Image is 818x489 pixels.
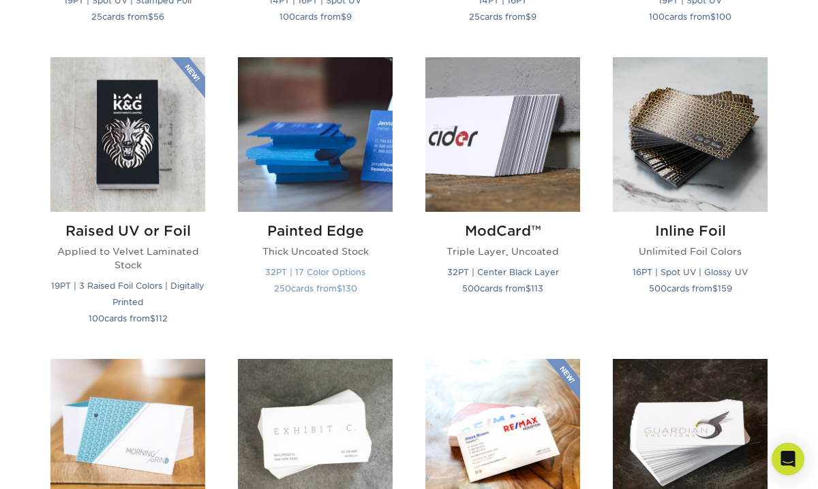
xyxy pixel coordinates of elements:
[89,313,104,324] span: 100
[425,223,580,239] h2: ModCard™
[462,283,543,294] small: cards from
[613,57,768,212] img: Inline Foil Business Cards
[51,281,204,307] small: 19PT | 3 Raised Foil Colors | Digitally Printed
[462,283,480,294] span: 500
[546,359,580,400] img: New Product
[425,245,580,258] p: Triple Layer, Uncoated
[91,12,102,22] span: 25
[526,12,531,22] span: $
[279,12,295,22] span: 100
[531,12,536,22] span: 9
[91,12,164,22] small: cards from
[772,443,804,475] div: Open Intercom Messenger
[341,12,346,22] span: $
[613,223,768,239] h2: Inline Foil
[613,245,768,258] p: Unlimited Foil Colors
[50,57,205,343] a: Raised UV or Foil Business Cards Raised UV or Foil Applied to Velvet Laminated Stock 19PT | 3 Rai...
[265,267,365,277] small: 32PT | 17 Color Options
[148,12,153,22] span: $
[346,12,352,22] span: 9
[238,245,393,258] p: Thick Uncoated Stock
[469,12,480,22] span: 25
[613,57,768,343] a: Inline Foil Business Cards Inline Foil Unlimited Foil Colors 16PT | Spot UV | Glossy UV 500cards ...
[274,283,357,294] small: cards from
[649,12,731,22] small: cards from
[342,283,357,294] span: 130
[89,313,168,324] small: cards from
[425,57,580,212] img: ModCard™ Business Cards
[50,223,205,239] h2: Raised UV or Foil
[425,57,580,343] a: ModCard™ Business Cards ModCard™ Triple Layer, Uncoated 32PT | Center Black Layer 500cards from$113
[526,283,531,294] span: $
[649,283,667,294] span: 500
[712,283,718,294] span: $
[649,283,732,294] small: cards from
[531,283,543,294] span: 113
[238,57,393,212] img: Painted Edge Business Cards
[150,313,155,324] span: $
[649,12,665,22] span: 100
[153,12,164,22] span: 56
[279,12,352,22] small: cards from
[238,223,393,239] h2: Painted Edge
[171,57,205,98] img: New Product
[50,57,205,212] img: Raised UV or Foil Business Cards
[718,283,732,294] span: 159
[447,267,559,277] small: 32PT | Center Black Layer
[716,12,731,22] span: 100
[337,283,342,294] span: $
[50,245,205,272] p: Applied to Velvet Laminated Stock
[633,267,748,277] small: 16PT | Spot UV | Glossy UV
[155,313,168,324] span: 112
[274,283,291,294] span: 250
[710,12,716,22] span: $
[238,57,393,343] a: Painted Edge Business Cards Painted Edge Thick Uncoated Stock 32PT | 17 Color Options 250cards fr...
[469,12,536,22] small: cards from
